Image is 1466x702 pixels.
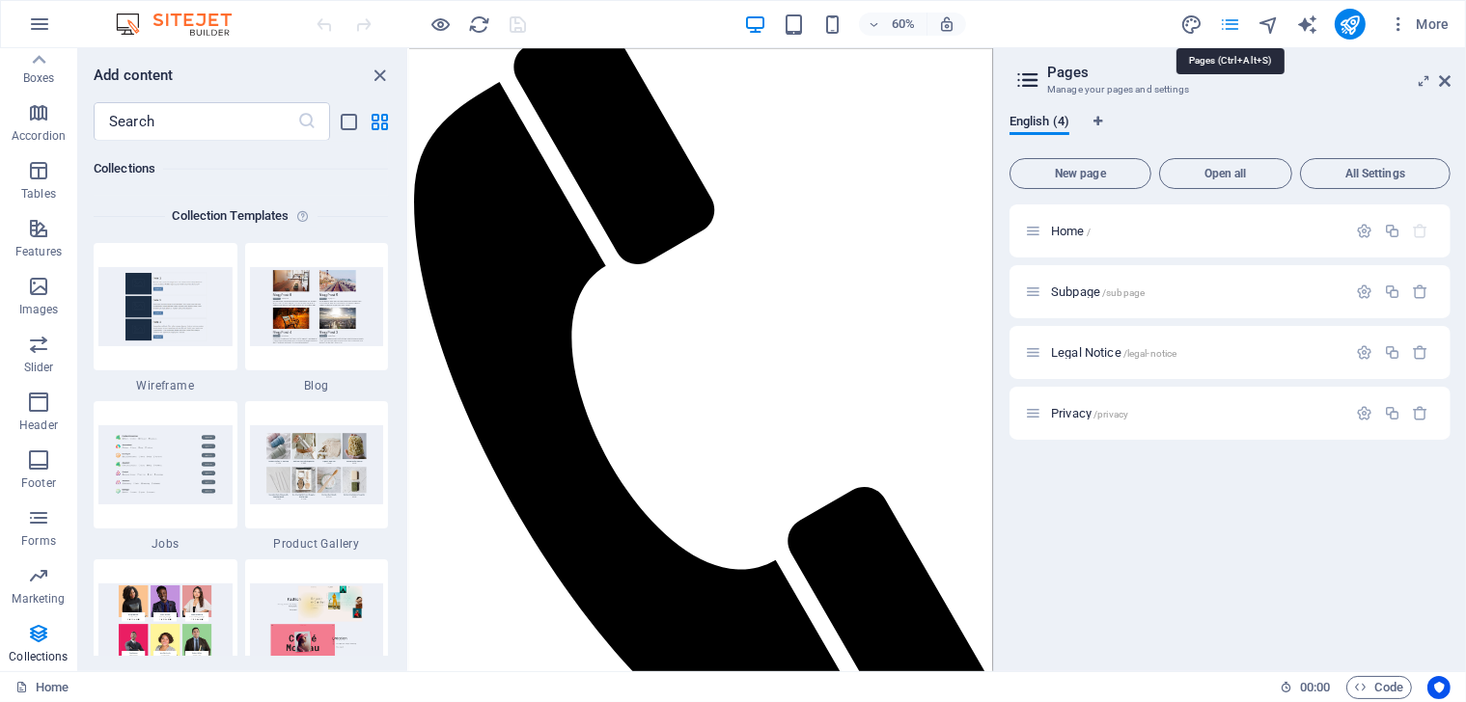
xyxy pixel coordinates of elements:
[15,676,69,699] a: Click to cancel selection. Double-click to open Pages
[1413,344,1429,361] div: Remove
[1356,405,1372,421] div: Settings
[21,533,56,549] p: Forms
[94,157,388,180] h6: Collections
[98,425,233,503] img: jobs_extension.jpg
[1123,348,1177,359] span: /legal-notice
[245,378,389,393] span: Blog
[111,13,256,36] img: Editor Logo
[23,70,55,86] p: Boxes
[250,583,384,661] img: portfolio_extension.jpg
[1384,223,1400,239] div: Duplicate
[1413,223,1429,239] div: The startpage cannot be deleted
[1356,344,1372,361] div: Settings
[250,425,384,503] img: product_gallery_extension.jpg
[1335,9,1366,40] button: publish
[1413,405,1429,421] div: Remove
[1280,676,1331,699] h6: Session time
[1381,9,1457,40] button: More
[94,243,237,393] div: Wireframe
[94,378,237,393] span: Wireframe
[245,243,389,393] div: Blog
[1045,285,1346,298] div: Subpage/subpage
[1045,225,1346,237] div: Home/
[98,267,233,345] img: wireframe_extension.jpg
[250,267,384,345] img: blog_extension.jpg
[369,64,392,87] button: close panel
[1010,110,1069,137] span: English (4)
[1296,13,1319,36] button: text_generator
[1180,13,1203,36] button: design
[1051,224,1091,238] span: Home
[1051,406,1128,420] span: Privacy
[1384,344,1400,361] div: Duplicate
[1051,284,1145,299] span: Subpage
[938,15,955,33] i: On resize automatically adjust zoom level to fit chosen device.
[1413,283,1429,300] div: Remove
[1389,14,1450,34] span: More
[12,591,65,607] p: Marketing
[94,102,297,141] input: Search
[1355,676,1403,699] span: Code
[15,244,62,259] p: Features
[1309,168,1442,179] span: All Settings
[1045,346,1346,359] div: Legal Notice/legal-notice
[1356,223,1372,239] div: Settings
[1384,283,1400,300] div: Duplicate
[94,536,237,552] span: Jobs
[21,475,56,491] p: Footer
[296,204,317,228] i: Each template - except the Collections listing - comes with a preconfigured design and collection...
[1339,13,1361,36] i: Publish
[94,64,174,87] h6: Add content
[19,302,59,317] p: Images
[1159,158,1292,189] button: Open all
[369,110,392,133] button: grid-view
[468,13,491,36] button: reload
[245,401,389,552] div: Product Gallery
[98,583,233,661] img: team_extension.jpg
[1047,64,1451,81] h2: Pages
[94,401,237,552] div: Jobs
[21,186,56,202] p: Tables
[859,13,927,36] button: 60%
[1427,676,1451,699] button: Usercentrics
[245,536,389,552] span: Product Gallery
[1219,13,1242,36] button: pages
[1384,405,1400,421] div: Duplicate
[1102,287,1145,298] span: /subpage
[1010,114,1451,150] div: Language Tabs
[338,110,361,133] button: list-view
[1300,158,1451,189] button: All Settings
[24,360,54,375] p: Slider
[19,418,58,433] p: Header
[1300,676,1330,699] span: 00 00
[165,204,297,228] h6: Collection Templates
[1296,13,1318,36] i: AI Writer
[9,649,68,664] p: Collections
[1018,168,1143,179] span: New page
[429,13,453,36] button: Click here to leave preview mode and continue editing
[1258,13,1281,36] button: navigator
[1047,81,1412,98] h3: Manage your pages and settings
[888,13,919,36] h6: 60%
[1051,345,1176,360] span: Legal Notice
[1045,407,1346,419] div: Privacy/privacy
[1314,680,1316,694] span: :
[1258,13,1280,36] i: Navigator
[12,128,66,144] p: Accordion
[1168,168,1284,179] span: Open all
[1346,676,1412,699] button: Code
[1087,227,1091,237] span: /
[1010,158,1151,189] button: New page
[1093,409,1128,419] span: /privacy
[1356,283,1372,300] div: Settings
